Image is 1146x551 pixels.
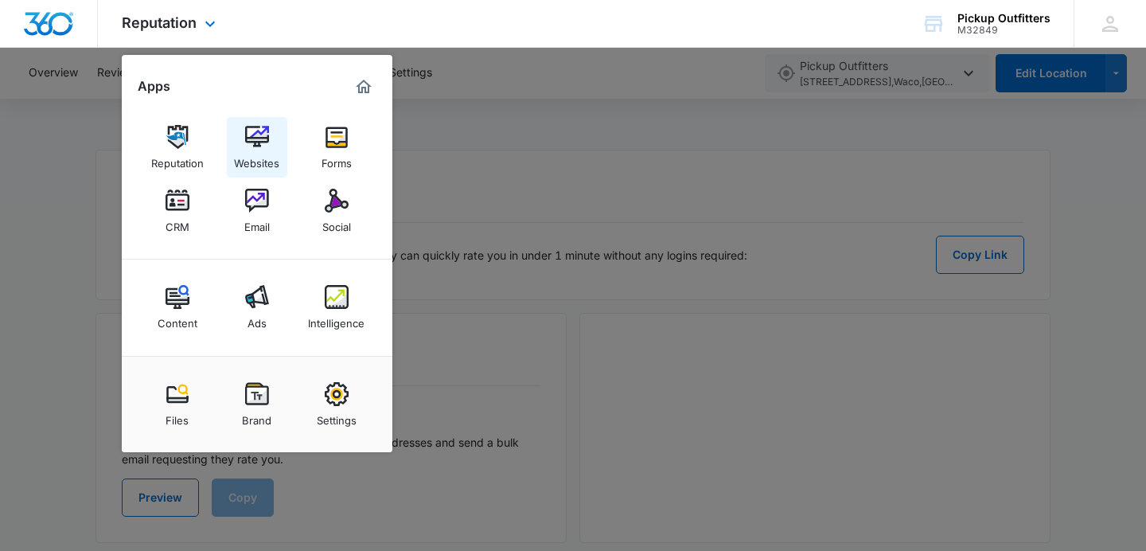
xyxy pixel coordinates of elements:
[957,12,1050,25] div: account name
[234,149,279,170] div: Websites
[166,213,189,233] div: CRM
[122,14,197,31] span: Reputation
[147,181,208,241] a: CRM
[957,25,1050,36] div: account id
[227,374,287,435] a: Brand
[147,277,208,338] a: Content
[306,374,367,435] a: Settings
[322,213,351,233] div: Social
[158,309,197,330] div: Content
[308,309,364,330] div: Intelligence
[151,149,204,170] div: Reputation
[351,74,376,100] a: Marketing 360® Dashboard
[306,277,367,338] a: Intelligence
[244,213,270,233] div: Email
[227,117,287,178] a: Websites
[227,277,287,338] a: Ads
[248,309,267,330] div: Ads
[306,117,367,178] a: Forms
[242,406,271,427] div: Brand
[227,181,287,241] a: Email
[138,79,170,94] h2: Apps
[306,181,367,241] a: Social
[147,374,208,435] a: Files
[166,406,189,427] div: Files
[322,149,352,170] div: Forms
[147,117,208,178] a: Reputation
[317,406,357,427] div: Settings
